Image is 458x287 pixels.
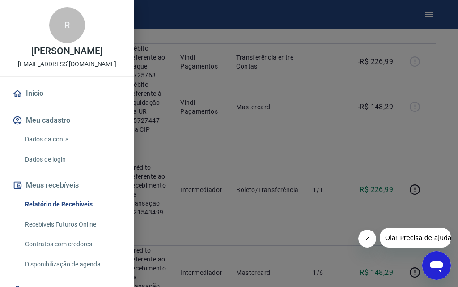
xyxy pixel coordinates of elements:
iframe: Botão para abrir a janela de mensagens [422,251,451,280]
a: Relatório de Recebíveis [21,195,123,214]
button: Meu cadastro [11,111,123,130]
a: Disponibilização de agenda [21,255,123,274]
span: Olá! Precisa de ajuda? [5,6,75,13]
a: Contratos com credores [21,235,123,253]
a: Início [11,84,123,103]
button: Meus recebíveis [11,176,123,195]
a: Dados da conta [21,130,123,149]
iframe: Mensagem da empresa [380,228,451,248]
a: Recebíveis Futuros Online [21,215,123,234]
a: Dados de login [21,150,123,169]
iframe: Fechar mensagem [358,230,376,248]
p: [EMAIL_ADDRESS][DOMAIN_NAME] [18,60,117,69]
p: [PERSON_NAME] [31,47,103,56]
div: R [49,7,85,43]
